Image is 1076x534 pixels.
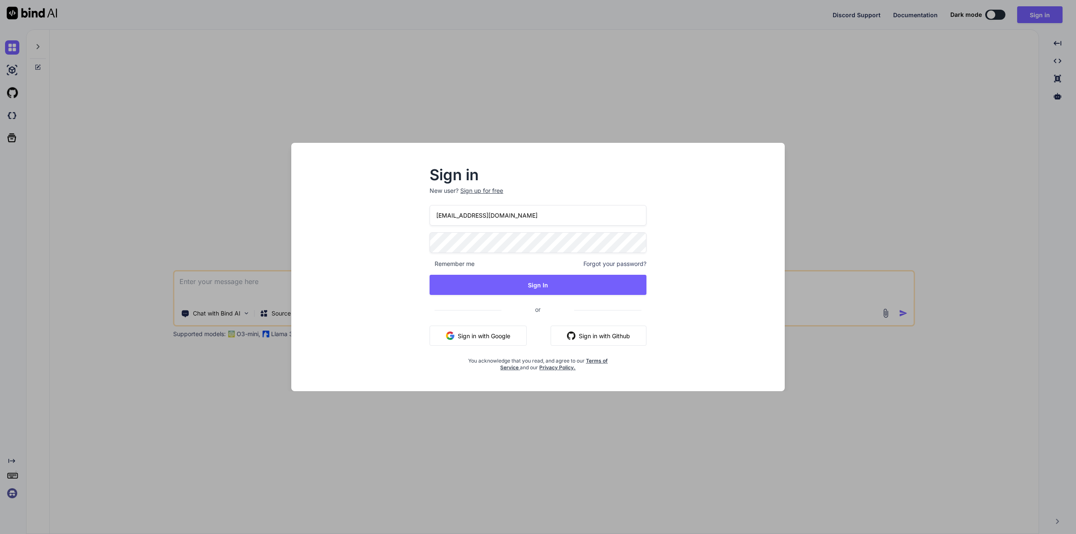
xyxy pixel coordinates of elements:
[583,260,646,268] span: Forgot your password?
[430,168,646,182] h2: Sign in
[539,364,575,371] a: Privacy Policy.
[430,187,646,205] p: New user?
[460,187,503,195] div: Sign up for free
[501,299,574,320] span: or
[500,358,608,371] a: Terms of Service
[567,331,575,340] img: github
[430,260,475,268] span: Remember me
[446,331,454,340] img: google
[466,352,610,371] div: You acknowledge that you read, and agree to our and our
[430,275,646,295] button: Sign In
[430,205,646,226] input: Login or Email
[551,326,646,346] button: Sign in with Github
[430,326,527,346] button: Sign in with Google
